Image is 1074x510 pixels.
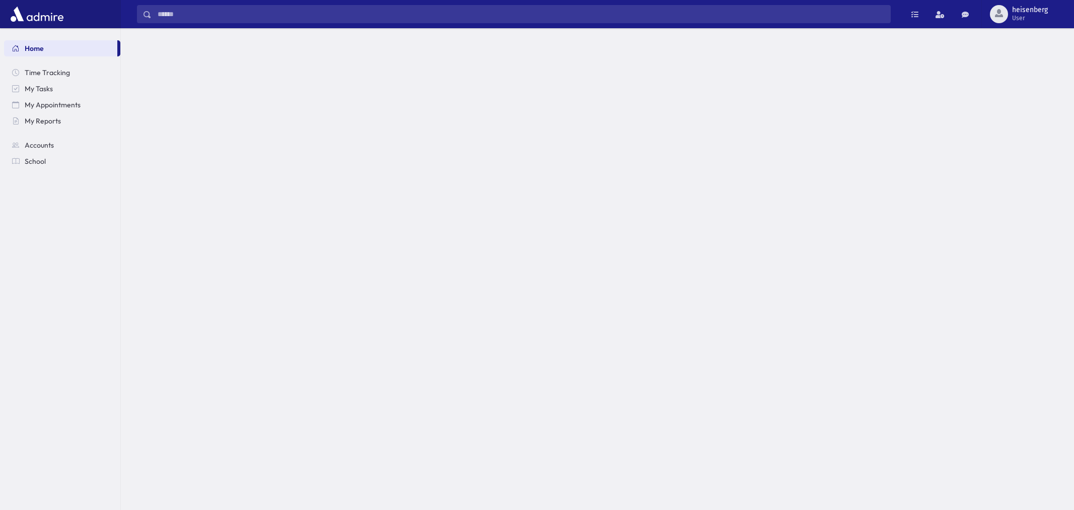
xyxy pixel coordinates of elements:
span: My Reports [25,116,61,125]
a: Home [4,40,117,56]
span: Time Tracking [25,68,70,77]
a: Accounts [4,137,120,153]
a: Time Tracking [4,65,120,81]
a: My Appointments [4,97,120,113]
span: My Appointments [25,100,81,109]
span: My Tasks [25,84,53,93]
span: Home [25,44,44,53]
span: heisenberg [1012,6,1048,14]
img: AdmirePro [8,4,66,24]
input: Search [152,5,890,23]
a: My Tasks [4,81,120,97]
span: User [1012,14,1048,22]
a: My Reports [4,113,120,129]
span: Accounts [25,141,54,150]
a: School [4,153,120,169]
span: School [25,157,46,166]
